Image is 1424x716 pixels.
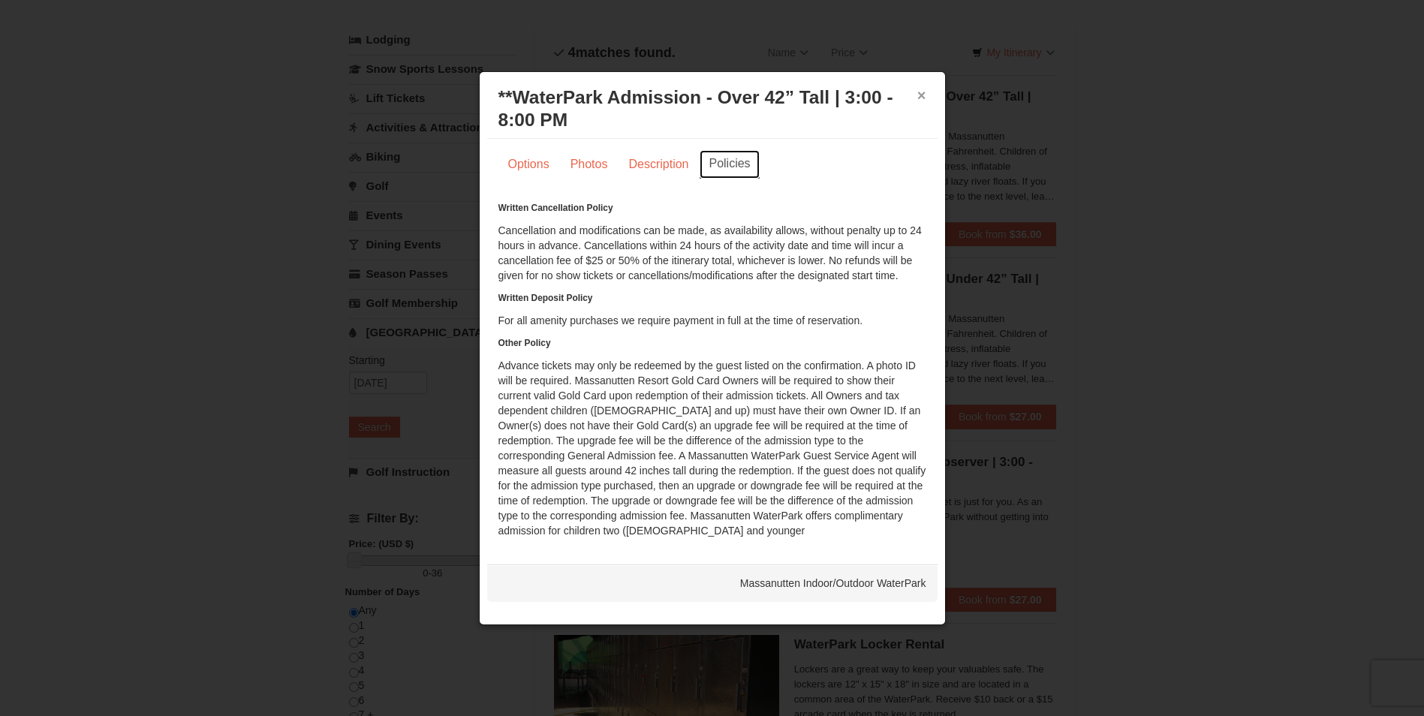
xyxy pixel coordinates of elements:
a: Options [498,150,559,179]
div: Massanutten Indoor/Outdoor WaterPark [487,564,938,602]
h6: Other Policy [498,335,926,350]
h3: **WaterPark Admission - Over 42” Tall | 3:00 - 8:00 PM [498,86,926,131]
h6: Written Cancellation Policy [498,200,926,215]
div: Cancellation and modifications can be made, as availability allows, without penalty up to 24 hour... [498,200,926,538]
button: × [917,88,926,103]
h6: Written Deposit Policy [498,290,926,305]
a: Photos [561,150,618,179]
a: Policies [700,150,759,179]
a: Description [619,150,698,179]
